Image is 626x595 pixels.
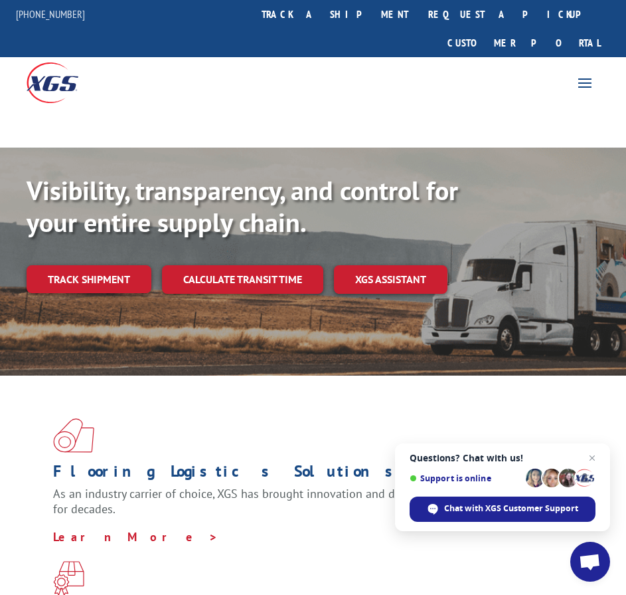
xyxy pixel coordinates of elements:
div: Open chat [570,542,610,582]
a: Track shipment [27,265,151,293]
span: Chat with XGS Customer Support [444,503,578,515]
a: Calculate transit time [162,265,323,294]
span: Questions? Chat with us! [410,453,595,463]
span: Close chat [584,450,600,466]
h1: Flooring Logistics Solutions [53,463,563,486]
a: Learn More > [53,529,218,544]
a: Customer Portal [437,29,610,57]
b: Visibility, transparency, and control for your entire supply chain. [27,173,458,239]
img: xgs-icon-total-supply-chain-intelligence-red [53,418,94,453]
a: [PHONE_NUMBER] [16,7,85,21]
span: As an industry carrier of choice, XGS has brought innovation and dedication to flooring logistics... [53,486,548,517]
span: Support is online [410,473,521,483]
div: Chat with XGS Customer Support [410,497,595,522]
a: XGS ASSISTANT [334,265,447,294]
